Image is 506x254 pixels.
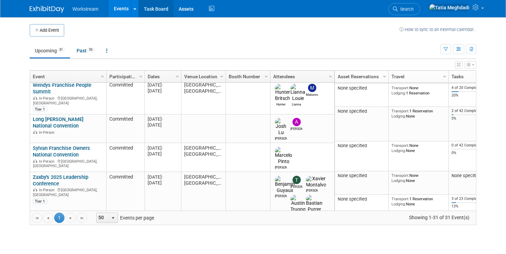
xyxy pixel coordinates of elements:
[68,215,73,221] span: Go to the next page
[452,116,487,121] div: 5%
[391,196,446,206] div: 1 Reservation None
[137,71,145,81] a: Column Settings
[57,47,65,52] span: 31
[398,7,414,12] span: Search
[33,174,88,187] a: Zaxby's 2025 Leadership Conference
[39,188,57,192] span: In-Person
[33,96,37,100] img: In-Person Event
[306,176,326,188] img: Xavier Montalvo
[97,213,108,223] span: 50
[33,199,47,204] div: Tier 1
[148,71,177,82] a: Dates
[148,122,178,128] div: [DATE]
[391,91,406,95] span: Lodging:
[148,116,178,122] div: [DATE]
[33,159,37,163] img: In-Person Event
[442,74,447,79] span: Column Settings
[33,130,37,134] img: In-Person Event
[452,173,487,179] div: None specified
[403,213,476,222] span: Showing 1-31 of 31 Event(s)
[71,44,100,57] a: Past53
[100,74,105,79] span: Column Settings
[39,159,57,164] span: In-Person
[399,27,476,32] a: How to sync to an external calendar...
[148,88,178,94] div: [DATE]
[162,82,163,88] span: -
[33,106,47,112] div: Tier 1
[33,188,37,191] img: In-Person Event
[229,71,266,82] a: Booth Number
[452,151,487,155] div: 0%
[162,145,163,151] span: -
[391,109,409,113] span: Transport:
[391,143,446,153] div: None None
[219,74,225,79] span: Column Settings
[388,3,420,15] a: Search
[275,176,295,194] img: Benjamin Guyaux
[452,93,487,98] div: 20%
[275,147,292,165] img: Marcelo Pinto
[306,92,318,97] div: Makenna Clark
[33,158,103,169] div: [GEOGRAPHIC_DATA], [GEOGRAPHIC_DATA]
[109,71,140,82] a: Participation
[175,74,180,79] span: Column Settings
[306,188,318,193] div: Xavier Montalvo
[452,85,487,90] div: 4 of 20 Complete
[275,102,287,107] div: Hunter Britsch
[33,145,90,158] a: Sylvan Franchise Owners National Convention
[338,143,367,148] span: None specified
[181,143,226,172] td: [GEOGRAPHIC_DATA], [GEOGRAPHIC_DATA]
[338,196,367,202] span: None specified
[184,71,221,82] a: Venue Location
[33,82,91,95] a: Wendys Franchise People Summit
[290,195,306,213] img: Austin Truong
[292,118,301,126] img: Andrew Walters
[106,114,145,143] td: Committed
[148,180,178,186] div: [DATE]
[391,196,409,201] span: Transport:
[290,126,302,131] div: Andrew Walters
[391,71,444,82] a: Travel
[429,4,470,11] img: Tatia Meghdadi
[34,215,40,221] span: Go to the first page
[39,130,57,135] span: In-Person
[148,82,178,88] div: [DATE]
[99,71,107,81] a: Column Settings
[33,95,103,105] div: [GEOGRAPHIC_DATA], [GEOGRAPHIC_DATA]
[162,116,163,122] span: -
[181,172,226,245] td: [GEOGRAPHIC_DATA], [GEOGRAPHIC_DATA]
[275,193,287,199] div: Benjamin Guyaux
[452,196,487,201] div: 3 of 23 Complete
[43,213,53,223] a: Go to the previous page
[290,184,302,189] div: Tanner Michaelis
[290,102,302,107] div: Lianna Louie
[391,173,446,183] div: None None
[452,109,487,113] div: 2 of 42 Complete
[452,71,485,82] a: Tasks
[391,202,406,206] span: Lodging:
[275,84,290,102] img: Hunter Britsch
[148,174,178,180] div: [DATE]
[30,6,64,13] img: ExhibitDay
[174,71,181,81] a: Column Settings
[391,143,409,148] span: Transport:
[308,84,316,92] img: Makenna Clark
[338,85,367,91] span: None specified
[381,71,389,81] a: Column Settings
[452,204,487,209] div: 13%
[39,96,57,101] span: In-Person
[328,74,333,79] span: Column Settings
[87,47,95,52] span: 53
[106,172,145,245] td: Committed
[45,215,51,221] span: Go to the previous page
[162,174,163,180] span: -
[391,114,406,119] span: Lodging:
[292,176,301,184] img: Tanner Michaelis
[30,24,64,37] button: Add Event
[110,215,116,221] span: select
[275,118,287,136] img: Josh Lu
[273,71,330,82] a: Attendees
[391,85,409,90] span: Transport:
[54,213,65,223] span: 1
[327,71,335,81] a: Column Settings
